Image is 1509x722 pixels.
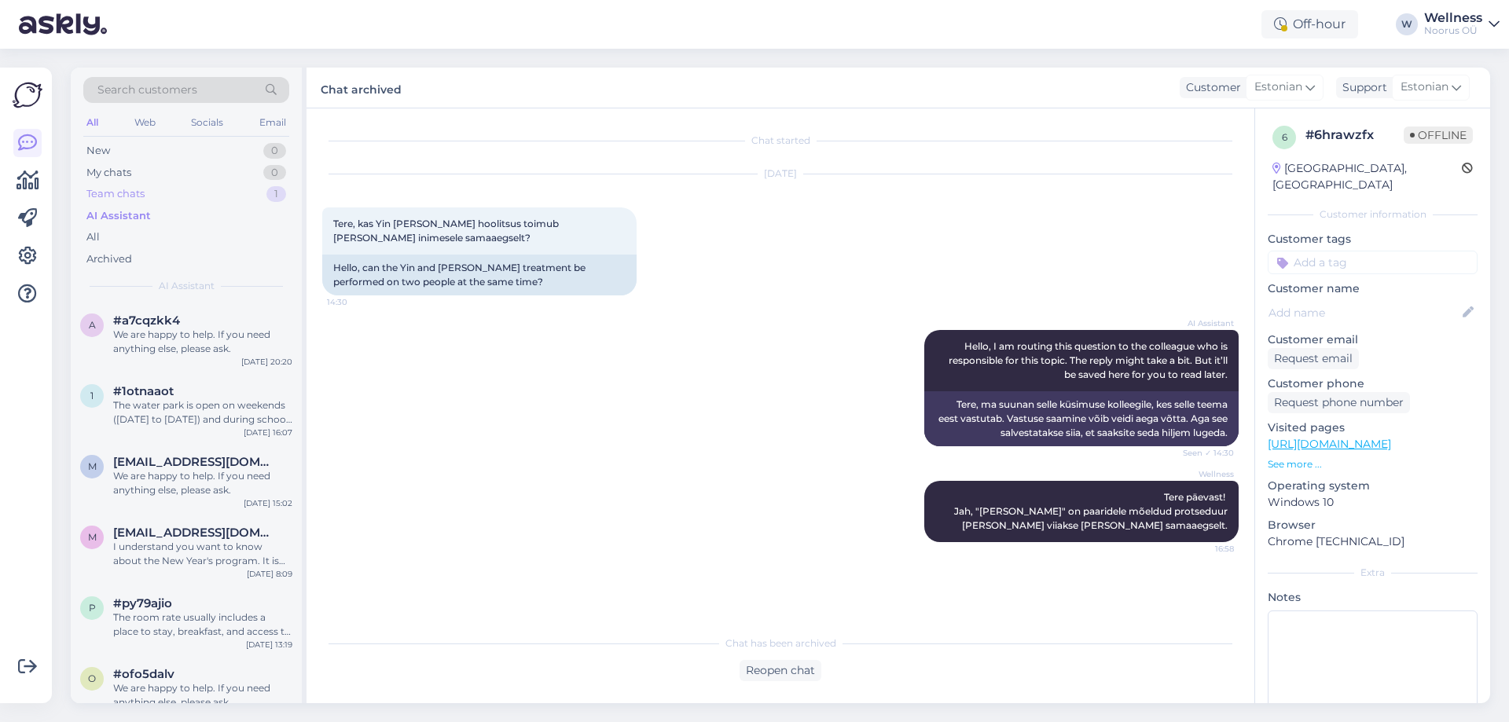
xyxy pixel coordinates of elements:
div: Hello, can the Yin and [PERSON_NAME] treatment be performed on two people at the same time? [322,255,637,295]
div: We are happy to help. If you need anything else, please ask. [113,469,292,497]
div: Customer information [1268,207,1478,222]
span: Offline [1404,126,1473,144]
span: m_chyr@aol.com [113,455,277,469]
div: # 6hrawzfx [1305,126,1404,145]
div: Request email [1268,348,1359,369]
div: The room rate usually includes a place to stay, breakfast, and access to our spa and water park. ... [113,610,292,639]
span: AI Assistant [159,279,215,293]
div: Support [1336,79,1387,96]
div: Off-hour [1261,10,1358,38]
span: Chat has been archived [725,636,836,651]
p: Customer tags [1268,231,1478,247]
div: [DATE] 16:07 [244,427,292,438]
p: Browser [1268,517,1478,533]
div: Chat started [322,134,1239,148]
p: Notes [1268,589,1478,606]
span: 16:58 [1175,543,1234,555]
span: Search customers [97,82,197,98]
img: Askly Logo [13,80,42,110]
span: m [88,531,97,543]
p: See more ... [1268,457,1478,471]
div: Extra [1268,566,1478,580]
div: Noorus OÜ [1424,24,1482,37]
div: Customer [1180,79,1241,96]
input: Add a tag [1268,251,1478,274]
div: [GEOGRAPHIC_DATA], [GEOGRAPHIC_DATA] [1272,160,1462,193]
div: I understand you want to know about the New Year's program. It is sold out, so I don't have detai... [113,540,292,568]
span: 14:30 [327,296,386,308]
p: Visited pages [1268,420,1478,436]
span: 6 [1282,131,1287,143]
div: All [83,112,101,133]
span: Tere, kas Yin [PERSON_NAME] hoolitsus toimub [PERSON_NAME] inimesele samaaegselt? [333,218,561,244]
p: Chrome [TECHNICAL_ID] [1268,533,1478,550]
span: 1 [90,390,94,401]
a: WellnessNoorus OÜ [1424,12,1500,37]
span: Seen ✓ 14:30 [1175,447,1234,459]
span: a [89,319,96,331]
div: Socials [188,112,226,133]
div: Web [131,112,159,133]
div: New [86,143,110,159]
span: Hello, I am routing this question to the colleague who is responsible for this topic. The reply m... [949,340,1230,380]
div: Reopen chat [740,660,821,681]
p: Operating system [1268,478,1478,494]
p: Windows 10 [1268,494,1478,511]
span: Tere päevast! Jah, "[PERSON_NAME]" on paaridele mõeldud protseduur [PERSON_NAME] viiakse [PERSON_... [954,491,1230,531]
div: [DATE] [322,167,1239,181]
div: Wellness [1424,12,1482,24]
div: My chats [86,165,131,181]
div: We are happy to help. If you need anything else, please ask. [113,328,292,356]
div: The water park is open on weekends ([DATE] to [DATE]) and during school and public holidays. [DAT... [113,398,292,427]
div: Team chats [86,186,145,202]
label: Chat archived [321,77,402,98]
div: [DATE] 20:20 [241,356,292,368]
span: Estonian [1254,79,1302,96]
div: [DATE] 8:09 [247,568,292,580]
a: [URL][DOMAIN_NAME] [1268,437,1391,451]
span: #a7cqzkk4 [113,313,180,328]
div: Request phone number [1268,392,1410,413]
div: Tere, ma suunan selle küsimuse kolleegile, kes selle teema eest vastutab. Vastuse saamine võib ve... [924,391,1239,446]
span: Wellness [1175,468,1234,480]
div: 0 [263,143,286,159]
p: Customer phone [1268,376,1478,392]
span: #py79ajio [113,596,172,610]
input: Add name [1269,304,1459,321]
span: Estonian [1401,79,1448,96]
div: Email [256,112,289,133]
div: W [1396,13,1418,35]
div: 0 [263,165,286,181]
span: p [89,602,96,614]
p: Customer email [1268,332,1478,348]
div: [DATE] 15:02 [244,497,292,509]
span: m [88,460,97,472]
span: o [88,673,96,684]
div: All [86,229,100,245]
span: #ofo5dalv [113,667,174,681]
div: [DATE] 13:19 [246,639,292,651]
div: AI Assistant [86,208,151,224]
p: Customer name [1268,280,1478,297]
span: #1otnaaot [113,384,174,398]
div: We are happy to help. If you need anything else, please ask. [113,681,292,709]
div: Archived [86,251,132,267]
span: mmariannavassiljeva@gmail.com [113,526,277,540]
div: 1 [266,186,286,202]
span: AI Assistant [1175,317,1234,329]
